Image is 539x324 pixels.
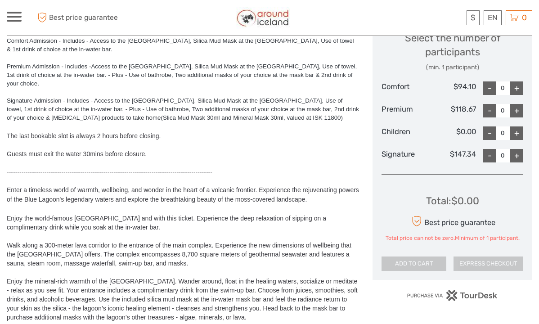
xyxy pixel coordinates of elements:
[236,7,290,29] img: Around Iceland
[510,149,523,162] div: +
[382,256,446,271] button: ADD TO CART
[7,36,359,54] div: Comfort Admission - Includes - Access to the [GEOGRAPHIC_DATA], Silica Mud Mask at the [GEOGRAPHI...
[484,10,502,25] div: EN
[13,16,102,23] p: We're away right now. Please check back later!
[382,81,429,95] div: Comfort
[7,132,161,139] span: The last bookable slot is always 2 hours before closing.
[35,10,138,25] span: Best price guarantee
[7,97,359,121] span: Access to the [GEOGRAPHIC_DATA], Silica Mud Mask at the [GEOGRAPHIC_DATA], Use of towel, 1st drin...
[7,278,358,321] span: Enjoy the mineral-rich warmth of the [GEOGRAPHIC_DATA]. Wander around, float in the healing water...
[382,31,523,72] div: Select the number of participants
[7,176,359,203] span: Enter a timeless world of warmth, wellbeing, and wonder in the heart of a volcanic frontier. Expe...
[429,126,476,140] div: $0.00
[426,194,479,208] div: Total : $0.00
[429,81,476,95] div: $94.10
[483,104,496,117] div: -
[382,63,523,72] div: (min. 1 participant)
[483,126,496,140] div: -
[7,150,147,157] span: Guests must exit the water 30mins before closure.
[7,62,359,88] div: Premium Admission - Includes -
[382,149,429,162] div: Signature
[454,256,523,271] button: EXPRESS CHECKOUT
[429,104,476,117] div: $118.67
[7,242,351,267] span: Walk along a 300-meter lava corridor to the entrance of the main complex. Experience the new dime...
[7,215,326,231] span: Enjoy the world-famous [GEOGRAPHIC_DATA] and with this ticket. Experience the deep relaxation of ...
[7,168,212,175] span: --------------------------------------------------------------------------------------------------
[103,14,114,25] button: Open LiveChat chat widget
[409,213,495,229] div: Best price guarantee
[407,290,498,301] img: PurchaseViaTourDesk.png
[521,13,528,22] span: 0
[7,63,357,87] span: Access to the [GEOGRAPHIC_DATA], Silica Mud Mask at the [GEOGRAPHIC_DATA], Use of towel, 1st drin...
[7,97,93,104] span: Signature Admission - Includes -
[510,104,523,117] div: +
[429,149,476,162] div: $147.34
[483,149,496,162] div: -
[510,126,523,140] div: +
[382,104,429,117] div: Premium
[483,81,496,95] div: -
[382,126,429,140] div: Children
[386,234,520,242] div: Total price can not be zero.Minimum of 1 participant.
[471,13,476,22] span: $
[510,81,523,95] div: +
